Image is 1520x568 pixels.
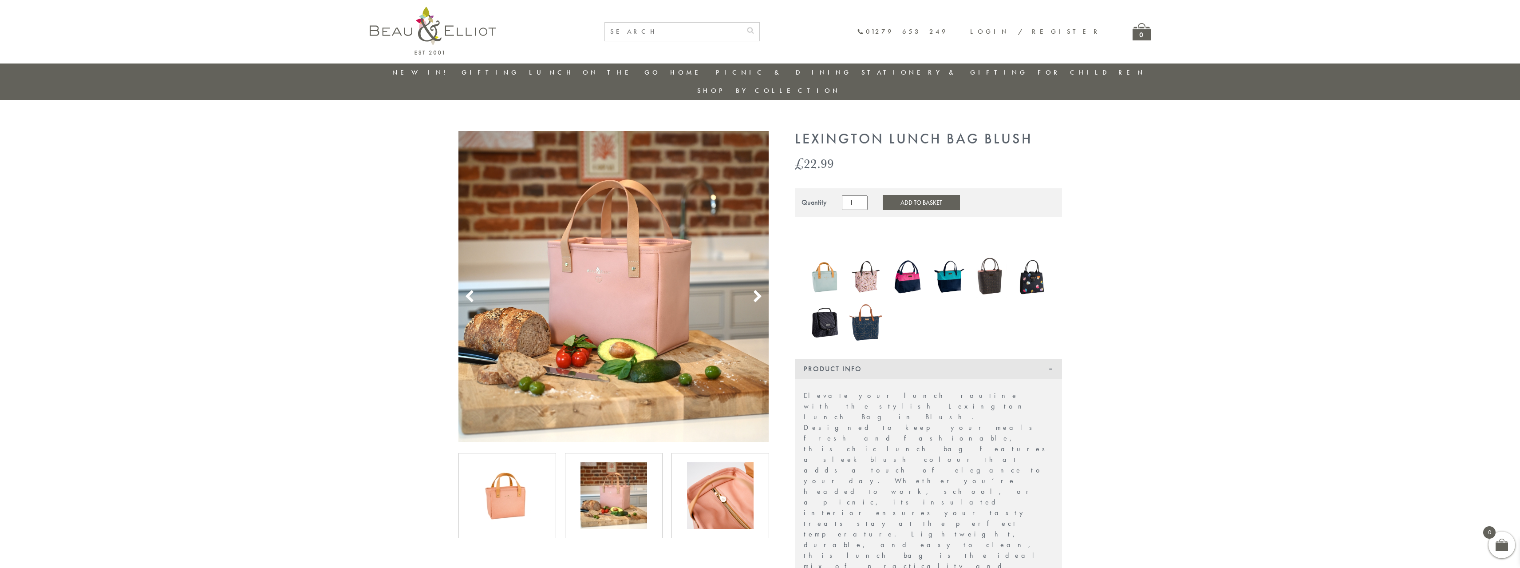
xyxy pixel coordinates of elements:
img: Lexington lunch bag eau de nil [808,255,841,298]
a: Dove Insulated Lunch Bag [974,255,1007,300]
a: Colour Block Luxury Insulated Lunch Bag [933,255,966,300]
button: Add to Basket [883,195,960,210]
img: Colour Block Insulated Lunch Bag [891,255,924,298]
img: Emily Heart Insulated Lunch Bag [1016,258,1049,296]
img: Dove Insulated Lunch Bag [974,255,1007,298]
bdi: 22.99 [795,154,834,172]
a: 01279 653 249 [857,28,948,36]
img: Lexington Lunch Bag Blush [687,462,754,529]
a: Picnic & Dining [716,68,852,77]
iframe: Secure express checkout frame [793,222,1064,243]
a: Emily Heart Insulated Lunch Bag [1016,258,1049,298]
a: For Children [1038,68,1145,77]
img: Navy 7L Luxury Insulated Lunch Bag [849,301,882,344]
span: £ [795,154,804,172]
span: 0 [1483,526,1496,539]
div: Quantity [801,199,827,207]
a: Boho Luxury Insulated Lunch Bag [849,255,882,300]
a: Manhattan Larger Lunch Bag [808,301,841,346]
input: SEARCH [605,23,742,41]
img: Colour Block Luxury Insulated Lunch Bag [933,255,966,298]
div: Product Info [795,359,1062,379]
a: Stationery & Gifting [861,68,1028,77]
a: Colour Block Insulated Lunch Bag [891,255,924,300]
a: 0 [1133,23,1151,40]
a: New in! [392,68,452,77]
input: Product quantity [842,195,868,210]
h1: Lexington Lunch Bag Blush [795,131,1062,147]
img: Lexington Lunch Bag Blush [580,462,647,529]
a: Gifting [462,68,519,77]
a: Login / Register [970,27,1102,36]
a: Home [670,68,706,77]
img: Manhattan Larger Lunch Bag [808,301,841,344]
img: Lexington Lunch Bag Blush [474,462,541,529]
img: Boho Luxury Insulated Lunch Bag [849,255,882,298]
a: Shop by collection [697,86,841,95]
a: Lunch On The Go [529,68,660,77]
img: Lexington Lunch Bag Blush [458,131,769,442]
img: logo [370,7,496,55]
a: Lexington lunch bag eau de nil [808,255,841,301]
a: Navy 7L Luxury Insulated Lunch Bag [849,301,882,346]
